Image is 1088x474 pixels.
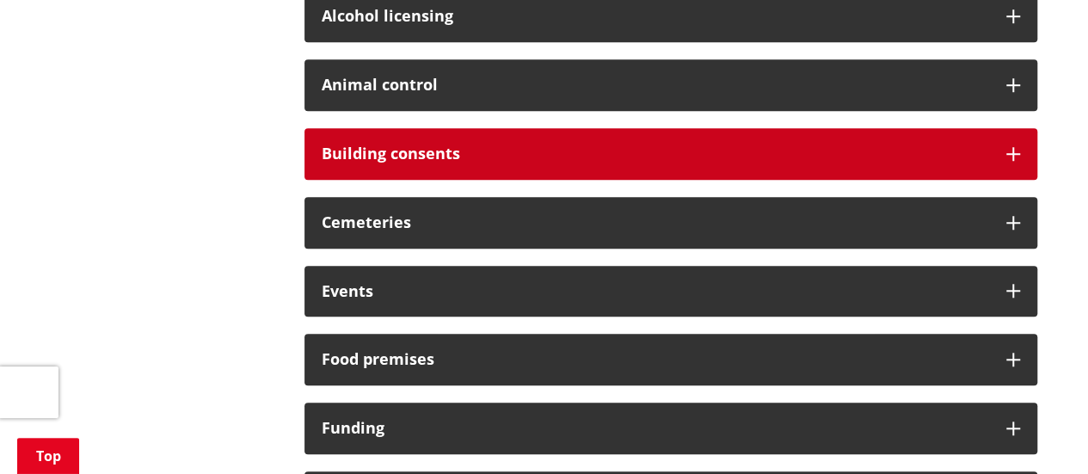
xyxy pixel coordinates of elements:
h3: Cemeteries [322,214,989,231]
h3: Food premises [322,351,989,368]
h3: Building consents [322,145,989,163]
iframe: Messenger Launcher [1009,402,1071,464]
h3: Animal control [322,77,989,94]
a: Top [17,438,79,474]
h3: Alcohol licensing [322,8,989,25]
h3: Funding [322,420,989,437]
h3: Events [322,283,989,300]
